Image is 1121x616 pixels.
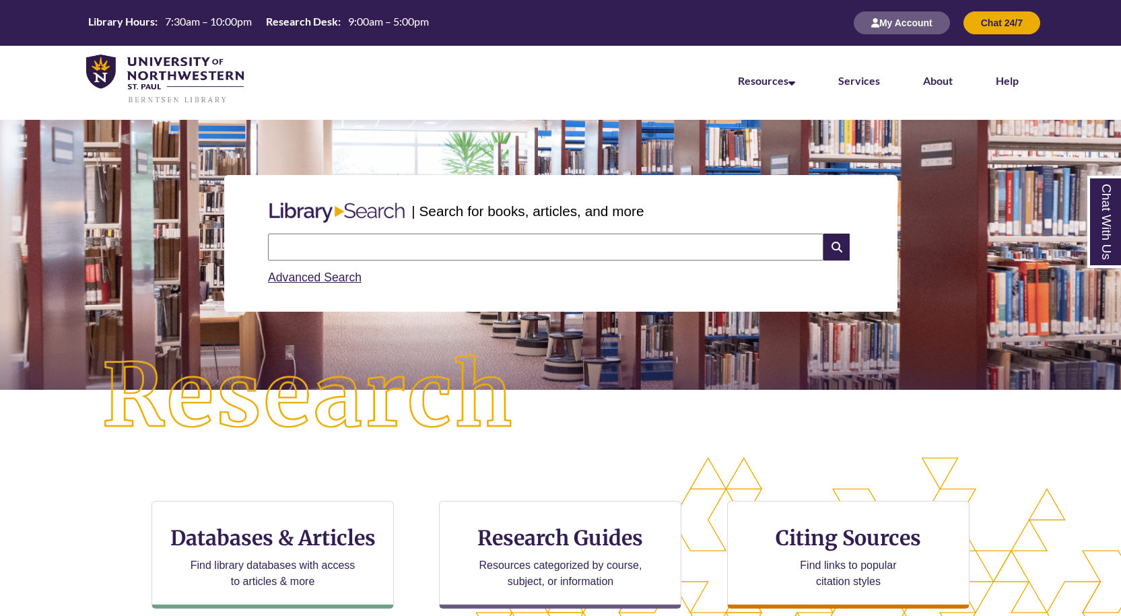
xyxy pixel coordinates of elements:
[854,17,950,28] a: My Account
[268,271,362,284] a: Advanced Search
[963,11,1040,34] button: Chat 24/7
[923,74,953,87] a: About
[838,74,880,87] a: Services
[165,15,252,28] span: 7:30am – 10:00pm
[473,557,648,590] p: Resources categorized by course, subject, or information
[261,14,343,29] th: Research Desk:
[439,501,681,609] a: Research Guides Resources categorized by course, subject, or information
[151,501,394,609] a: Databases & Articles Find library databases with access to articles & more
[996,74,1019,87] a: Help
[411,201,644,221] p: | Search for books, articles, and more
[86,55,244,104] img: UNWSP Library Logo
[185,557,361,590] p: Find library databases with access to articles & more
[450,525,670,551] h3: Research Guides
[738,74,795,87] a: Resources
[727,501,970,609] a: Citing Sources Find links to popular citation styles
[854,11,950,34] button: My Account
[823,234,849,261] i: Search
[963,17,1040,28] a: Chat 24/7
[56,309,560,484] img: Research
[83,14,160,29] th: Library Hours:
[782,557,914,590] p: Find links to popular citation styles
[83,14,434,31] table: Hours Today
[348,15,429,28] span: 9:00am – 5:00pm
[83,14,434,32] a: Hours Today
[766,525,930,551] h3: Citing Sources
[263,197,411,228] img: Libary Search
[163,525,382,551] h3: Databases & Articles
